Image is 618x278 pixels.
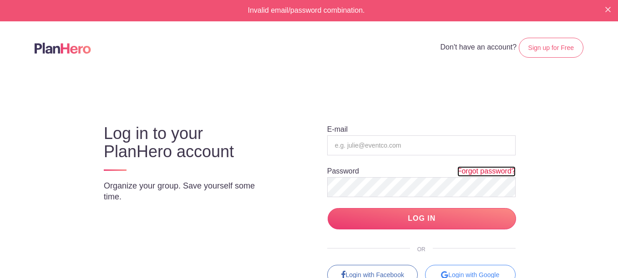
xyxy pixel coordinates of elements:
img: X small white [605,7,611,12]
input: e.g. julie@eventco.com [327,135,516,155]
a: Forgot password? [457,166,516,177]
input: LOG IN [328,208,516,229]
label: Password [327,168,359,175]
img: Logo main planhero [35,43,91,54]
p: Organize your group. Save yourself some time. [104,180,275,202]
h3: Log in to your PlanHero account [104,124,275,161]
a: Sign up for Free [519,38,583,58]
span: OR [410,246,433,253]
label: E-mail [327,126,348,133]
span: Don't have an account? [441,43,517,51]
button: Close [605,5,611,13]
